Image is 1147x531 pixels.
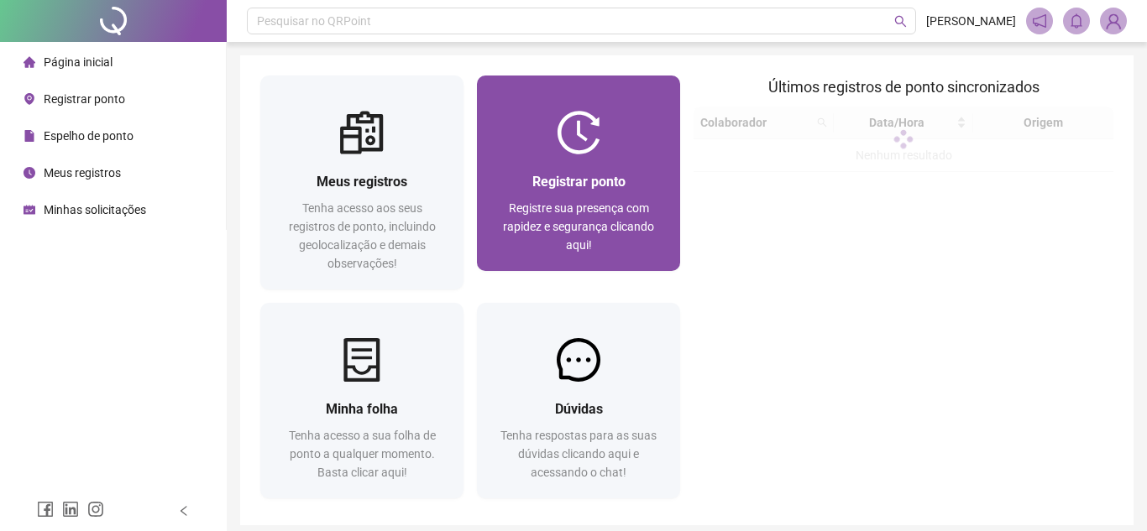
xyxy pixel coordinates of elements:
span: Dúvidas [555,401,603,417]
span: Tenha acesso a sua folha de ponto a qualquer momento. Basta clicar aqui! [289,429,436,479]
span: bell [1069,13,1084,29]
a: Minha folhaTenha acesso a sua folha de ponto a qualquer momento. Basta clicar aqui! [260,303,464,498]
span: Página inicial [44,55,113,69]
span: instagram [87,501,104,518]
span: schedule [24,204,35,216]
span: Tenha respostas para as suas dúvidas clicando aqui e acessando o chat! [500,429,657,479]
span: search [894,15,907,28]
span: Registrar ponto [532,174,626,190]
span: Registrar ponto [44,92,125,106]
a: Meus registrosTenha acesso aos seus registros de ponto, incluindo geolocalização e demais observa... [260,75,464,289]
span: notification [1032,13,1047,29]
span: left [178,505,190,517]
span: Minhas solicitações [44,203,146,216]
a: DúvidasTenha respostas para as suas dúvidas clicando aqui e acessando o chat! [477,303,680,498]
span: Meus registros [44,166,121,180]
span: environment [24,93,35,105]
span: [PERSON_NAME] [926,12,1016,30]
span: Meus registros [317,174,407,190]
span: facebook [37,501,54,518]
span: home [24,56,35,68]
span: Tenha acesso aos seus registros de ponto, incluindo geolocalização e demais observações! [289,201,436,270]
a: Registrar pontoRegistre sua presença com rapidez e segurança clicando aqui! [477,75,680,271]
img: 88752 [1101,8,1126,34]
span: Espelho de ponto [44,129,134,143]
span: Registre sua presença com rapidez e segurança clicando aqui! [503,201,654,252]
span: clock-circle [24,167,35,179]
span: Minha folha [326,401,398,417]
span: file [24,130,35,142]
span: linkedin [62,501,79,518]
span: Últimos registros de ponto sincronizados [768,78,1040,96]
